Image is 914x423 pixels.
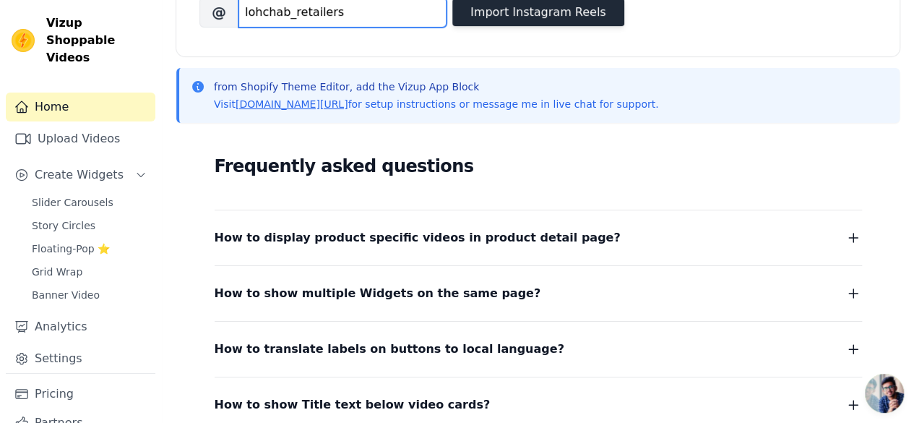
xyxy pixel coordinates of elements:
[32,218,95,233] span: Story Circles
[6,344,155,373] a: Settings
[215,283,862,304] button: How to show multiple Widgets on the same page?
[6,124,155,153] a: Upload Videos
[23,192,155,213] a: Slider Carousels
[865,374,904,413] a: Open chat
[46,14,150,67] span: Vizup Shoppable Videos
[32,242,110,256] span: Floating-Pop ⭐
[6,380,155,409] a: Pricing
[23,285,155,305] a: Banner Video
[214,80,658,94] p: from Shopify Theme Editor, add the Vizup App Block
[215,152,862,181] h2: Frequently asked questions
[6,93,155,121] a: Home
[23,262,155,282] a: Grid Wrap
[215,395,862,415] button: How to show Title text below video cards?
[215,339,564,359] span: How to translate labels on buttons to local language?
[215,283,541,304] span: How to show multiple Widgets on the same page?
[23,215,155,236] a: Story Circles
[215,228,862,248] button: How to display product specific videos in product detail page?
[215,339,862,359] button: How to translate labels on buttons to local language?
[32,195,113,210] span: Slider Carousels
[215,228,621,248] span: How to display product specific videos in product detail page?
[12,29,35,52] img: Vizup
[35,166,124,184] span: Create Widgets
[214,97,658,111] p: Visit for setup instructions or message me in live chat for support.
[23,239,155,259] a: Floating-Pop ⭐
[215,395,491,415] span: How to show Title text below video cards?
[32,265,82,279] span: Grid Wrap
[6,161,155,189] button: Create Widgets
[6,312,155,341] a: Analytics
[32,288,100,302] span: Banner Video
[236,98,348,110] a: [DOMAIN_NAME][URL]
